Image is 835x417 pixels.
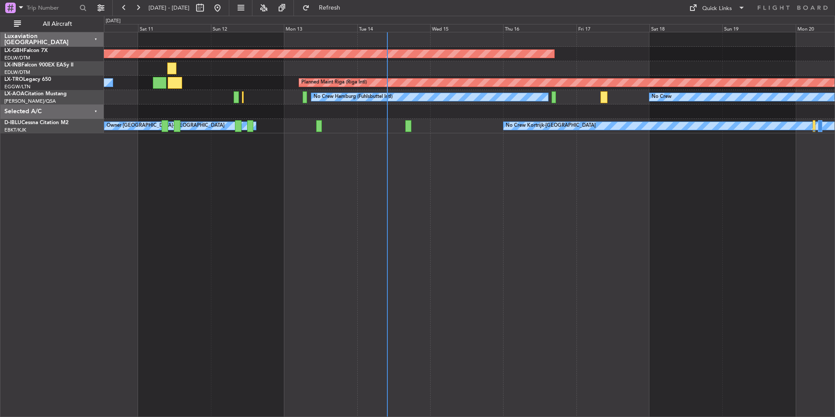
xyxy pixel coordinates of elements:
div: Sat 11 [138,24,211,32]
span: LX-TRO [4,77,23,82]
input: Trip Number [27,1,77,14]
a: LX-AOACitation Mustang [4,91,67,97]
div: Quick Links [702,4,732,13]
div: Tue 14 [357,24,430,32]
a: D-IBLUCessna Citation M2 [4,120,69,125]
span: [DATE] - [DATE] [148,4,190,12]
div: [DATE] [106,17,121,25]
span: All Aircraft [23,21,92,27]
a: EDLW/DTM [4,55,30,61]
a: LX-INBFalcon 900EX EASy II [4,63,73,68]
button: Quick Links [685,1,749,15]
div: Fri 17 [576,24,649,32]
a: [PERSON_NAME]/QSA [4,98,56,104]
a: EDLW/DTM [4,69,30,76]
a: EBKT/KJK [4,127,26,133]
div: No Crew [652,90,672,104]
span: Refresh [311,5,348,11]
a: EGGW/LTN [4,83,31,90]
div: Wed 15 [430,24,503,32]
span: LX-AOA [4,91,24,97]
button: Refresh [298,1,351,15]
div: No Crew Hamburg (Fuhlsbuttel Intl) [314,90,393,104]
div: Sun 19 [722,24,795,32]
a: LX-GBHFalcon 7X [4,48,48,53]
div: Planned Maint Riga (Riga Intl) [301,76,367,89]
div: Sun 12 [211,24,284,32]
div: Owner [GEOGRAPHIC_DATA]-[GEOGRAPHIC_DATA] [107,119,224,132]
span: LX-INB [4,63,21,68]
span: D-IBLU [4,120,21,125]
a: LX-TROLegacy 650 [4,77,51,82]
div: No Crew Kortrijk-[GEOGRAPHIC_DATA] [506,119,596,132]
button: All Aircraft [10,17,95,31]
div: Sat 18 [649,24,722,32]
div: Mon 13 [284,24,357,32]
div: Thu 16 [503,24,576,32]
span: LX-GBH [4,48,24,53]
